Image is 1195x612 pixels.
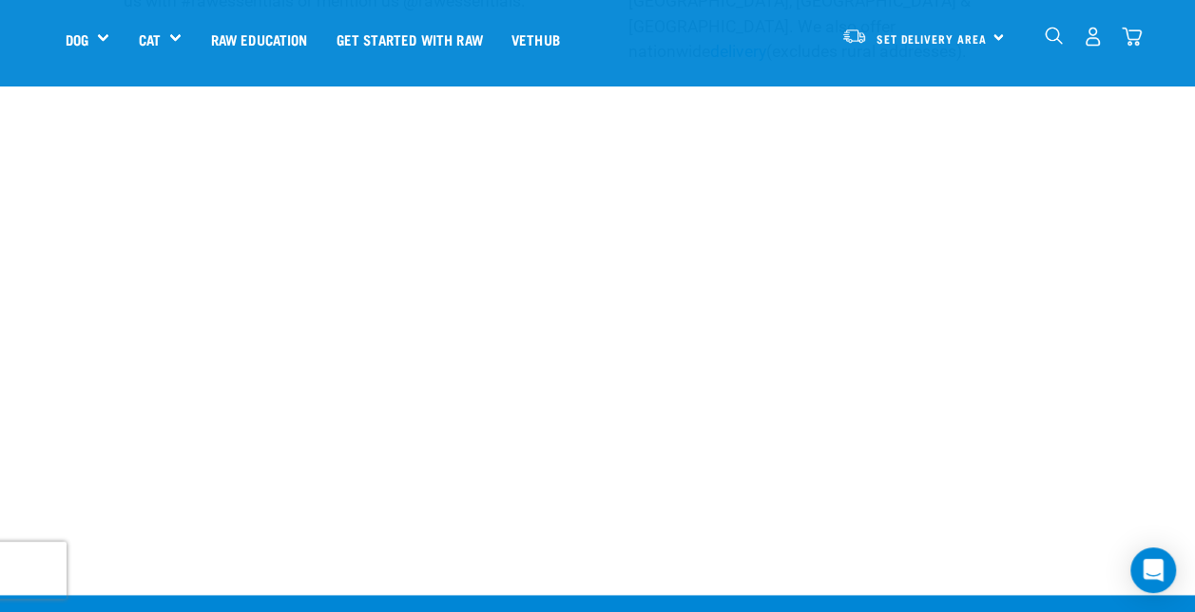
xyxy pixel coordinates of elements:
[322,1,497,77] a: Get started with Raw
[138,29,160,50] a: Cat
[497,1,574,77] a: Vethub
[1083,27,1103,47] img: user.png
[841,28,867,45] img: van-moving.png
[1130,547,1176,593] div: Open Intercom Messenger
[877,35,987,42] span: Set Delivery Area
[196,1,321,77] a: Raw Education
[1045,27,1063,45] img: home-icon-1@2x.png
[66,29,88,50] a: Dog
[1122,27,1142,47] img: home-icon@2x.png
